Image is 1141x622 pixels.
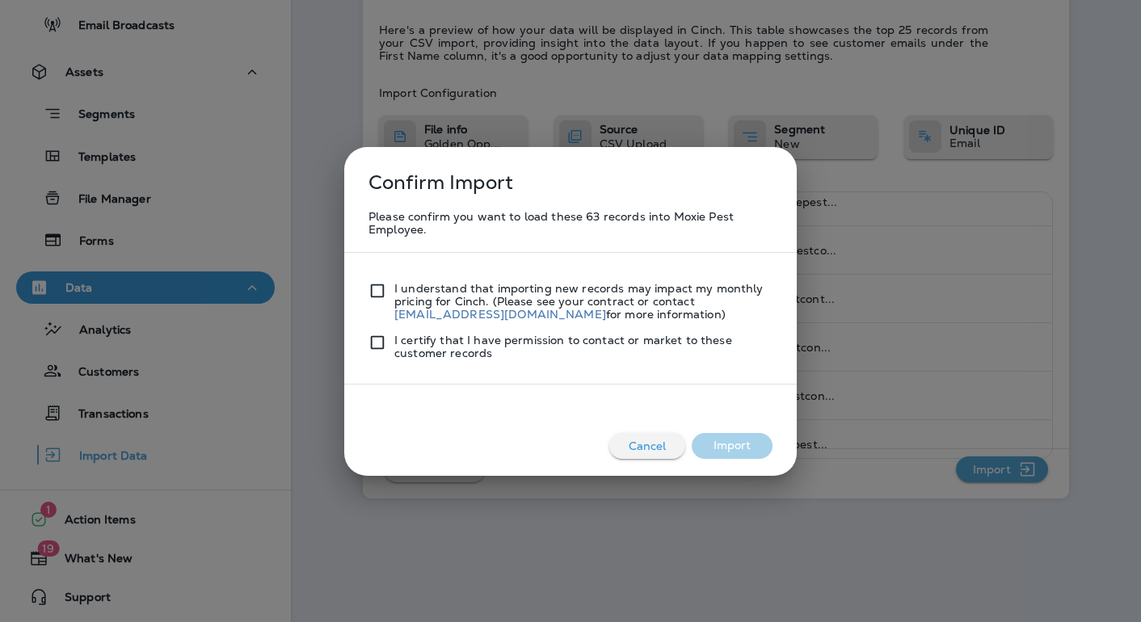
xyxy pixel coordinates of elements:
a: [EMAIL_ADDRESS][DOMAIN_NAME] [394,307,606,322]
p: I certify that I have permission to contact or market to these customer records [394,334,773,359]
p: Cancel [622,433,673,459]
p: I understand that importing new records may impact my monthly pricing for Cinch. (Please see your... [394,282,773,321]
p: Please confirm you want to load these 63 records into Moxie Pest Employee. [368,210,773,236]
button: Cancel [609,433,685,459]
p: Confirm Import [360,163,513,202]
